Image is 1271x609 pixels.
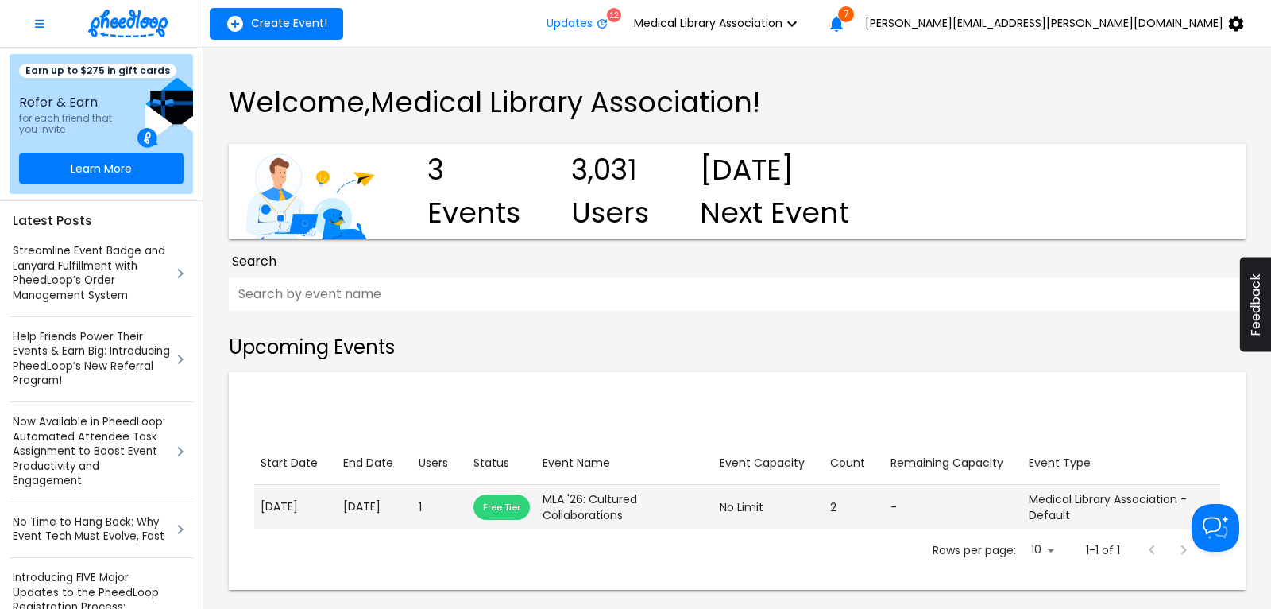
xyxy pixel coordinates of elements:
div: 1 [419,499,461,515]
div: - [890,499,1016,515]
span: Search [232,252,276,271]
p: [DATE] [700,149,849,192]
button: Sort [824,448,871,478]
span: Learn More [71,162,132,175]
iframe: Help Scout Beacon - Open [1192,504,1239,552]
input: Search by event name [229,277,1246,311]
span: Feedback [1248,273,1263,336]
span: Refer & Earn [19,95,114,110]
button: 7 [821,8,852,40]
div: 2 [830,499,878,515]
p: 3 [427,149,520,192]
span: for each friend that you invite [19,113,114,135]
div: Status [473,453,509,473]
p: [DATE] [343,498,406,515]
a: Help Friends Power Their Events & Earn Big: Introducing PheedLoop’s New Referral Program! [13,330,171,389]
div: Medical Library Association - Default [1029,491,1214,523]
div: This event will not use user credits while it has fewer than 100 attendees. [473,495,530,520]
div: 10 [1022,538,1060,561]
button: Sort [412,448,454,478]
p: 1-1 of 1 [1086,542,1120,558]
button: Sort [1022,448,1097,478]
p: Events [427,192,520,235]
button: Sort [254,448,324,478]
button: Sort [713,448,811,478]
div: MLA '26: Cultured Collaborations [543,491,707,523]
p: Users [571,192,649,235]
span: Create Event! [251,17,327,29]
button: Sort [536,448,616,478]
img: Event List [241,144,377,239]
a: No Time to Hang Back: Why Event Tech Must Evolve, Fast [13,515,171,545]
img: Referral [137,78,193,148]
div: Remaining Capacity [890,453,1003,473]
a: Now Available in PheedLoop: Automated Attendee Task Assignment to Boost Event Productivity and En... [13,415,171,489]
div: Event Type [1029,453,1091,473]
button: Sort [337,448,400,478]
p: Next Event [700,192,849,235]
p: [DATE] [261,498,330,515]
div: Start Date [261,453,318,473]
p: 3,031 [571,149,649,192]
span: [PERSON_NAME][EMAIL_ADDRESS][PERSON_NAME][DOMAIN_NAME] [865,17,1223,29]
div: Event Capacity [720,453,805,473]
h4: Latest Posts [10,211,193,231]
button: Learn More [19,153,184,184]
div: No Limit [720,499,817,515]
div: Users [419,453,448,473]
button: Updates12 [534,8,621,40]
h2: Upcoming Events [229,336,1246,359]
div: Event Name [543,453,610,473]
button: add-event [210,8,343,40]
div: Count [830,453,865,473]
span: free tier [473,501,530,514]
button: Sort [884,448,1010,478]
button: [PERSON_NAME][EMAIL_ADDRESS][PERSON_NAME][DOMAIN_NAME] [852,8,1265,40]
a: Streamline Event Badge and Lanyard Fulfillment with PheedLoop’s Order Management System [13,244,171,303]
span: Medical Library Association [634,17,782,29]
img: logo [88,10,168,37]
div: End Date [343,453,393,473]
h1: Welcome, Medical Library Association ! [229,86,1246,118]
div: Table Toolbar [254,391,1220,442]
button: Sort [467,448,516,478]
span: Earn up to $275 in gift cards [19,64,176,78]
p: Rows per page: [933,542,1016,558]
div: 12 [607,5,621,19]
span: 7 [838,6,854,22]
span: Updates [547,17,593,29]
button: Medical Library Association [621,8,821,40]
